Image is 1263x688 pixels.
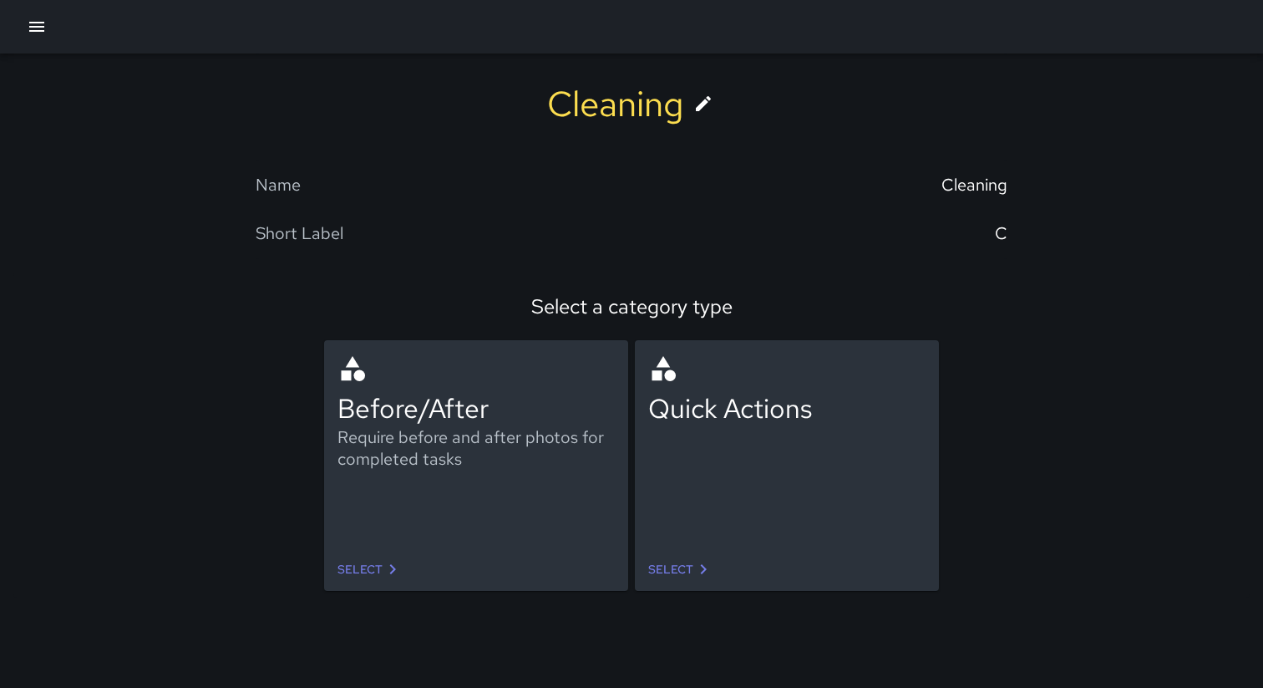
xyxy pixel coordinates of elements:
[547,80,683,127] div: Cleaning
[648,390,926,426] div: Quick Actions
[256,222,343,244] div: Short Label
[34,293,1229,319] div: Select a category type
[995,222,1007,244] div: C
[337,390,615,426] div: Before/After
[256,174,301,196] div: Name
[642,554,720,585] a: Select
[337,426,615,470] div: Require before and after photos for completed tasks
[941,174,1007,196] div: Cleaning
[331,554,409,585] a: Select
